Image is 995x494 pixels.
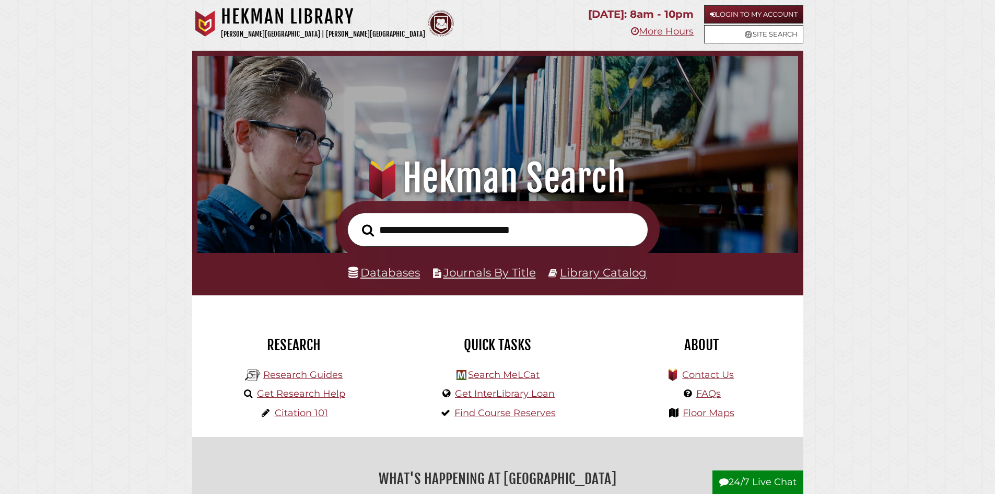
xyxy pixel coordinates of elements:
a: Research Guides [263,369,343,381]
img: Calvin University [192,10,218,37]
a: Databases [348,266,420,279]
h1: Hekman Library [221,5,425,28]
img: Hekman Library Logo [245,367,261,383]
h2: About [607,336,795,354]
a: Contact Us [682,369,734,381]
a: Get InterLibrary Loan [455,388,555,399]
a: FAQs [696,388,721,399]
a: More Hours [631,26,694,37]
a: Floor Maps [683,407,734,419]
a: Login to My Account [704,5,803,24]
h1: Hekman Search [212,155,783,201]
p: [DATE]: 8am - 10pm [588,5,694,24]
button: Search [357,221,379,240]
a: Site Search [704,25,803,43]
h2: Quick Tasks [404,336,592,354]
img: Hekman Library Logo [456,370,466,380]
a: Find Course Reserves [454,407,556,419]
i: Search [362,224,374,237]
a: Get Research Help [257,388,345,399]
a: Journals By Title [443,266,536,279]
a: Search MeLCat [468,369,540,381]
a: Library Catalog [560,266,647,279]
img: Calvin Theological Seminary [428,10,454,37]
p: [PERSON_NAME][GEOGRAPHIC_DATA] | [PERSON_NAME][GEOGRAPHIC_DATA] [221,28,425,40]
h2: Research [200,336,388,354]
a: Citation 101 [275,407,328,419]
h2: What's Happening at [GEOGRAPHIC_DATA] [200,467,795,491]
